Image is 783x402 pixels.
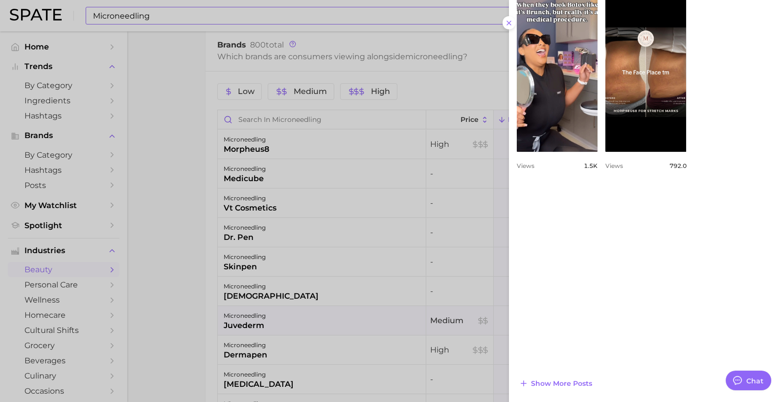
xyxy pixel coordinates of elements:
[669,162,687,169] span: 792.0
[584,162,598,169] span: 1.5k
[517,162,534,169] span: Views
[531,379,592,388] span: Show more posts
[605,162,623,169] span: Views
[517,377,595,390] button: Show more posts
